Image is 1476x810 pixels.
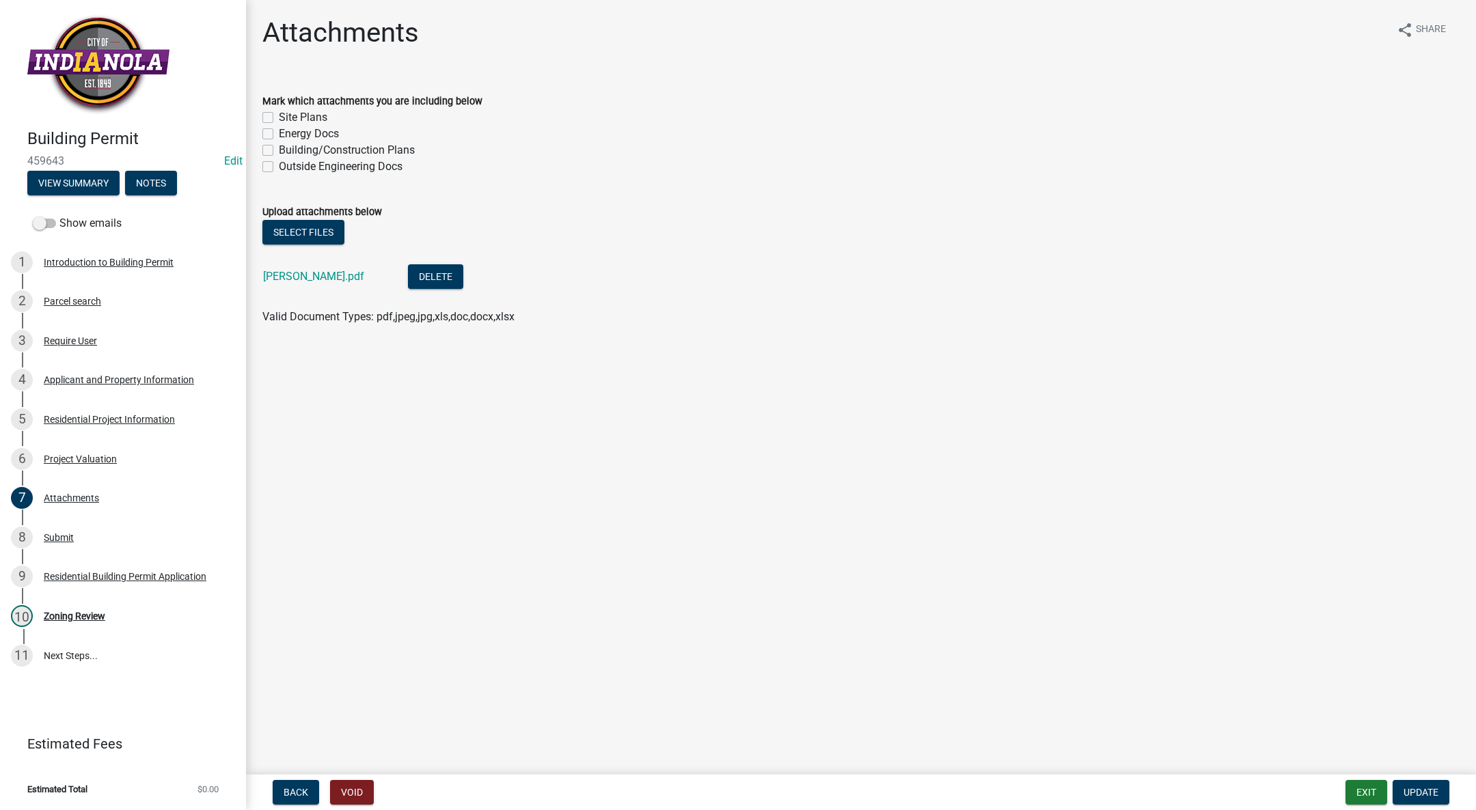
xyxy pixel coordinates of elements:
[11,565,33,587] div: 9
[27,154,219,167] span: 459643
[1386,16,1457,43] button: shareShare
[262,220,344,245] button: Select files
[27,14,169,115] img: City of Indianola, Iowa
[44,454,117,464] div: Project Valuation
[44,336,97,346] div: Require User
[11,408,33,430] div: 5
[279,158,402,175] label: Outside Engineering Docs
[1393,780,1449,805] button: Update
[44,415,175,424] div: Residential Project Information
[11,645,33,667] div: 11
[408,264,463,289] button: Delete
[262,208,382,217] label: Upload attachments below
[408,271,463,284] wm-modal-confirm: Delete Document
[125,178,177,189] wm-modal-confirm: Notes
[27,171,120,195] button: View Summary
[262,97,482,107] label: Mark which attachments you are including below
[27,178,120,189] wm-modal-confirm: Summary
[262,310,515,323] span: Valid Document Types: pdf,jpeg,jpg,xls,doc,docx,xlsx
[284,787,308,798] span: Back
[44,493,99,503] div: Attachments
[27,785,87,794] span: Estimated Total
[11,730,224,757] a: Estimated Fees
[1345,780,1387,805] button: Exit
[44,375,194,385] div: Applicant and Property Information
[224,154,243,167] a: Edit
[279,126,339,142] label: Energy Docs
[11,605,33,627] div: 10
[11,527,33,548] div: 8
[330,780,374,805] button: Void
[1397,22,1413,38] i: share
[44,296,101,306] div: Parcel search
[27,129,235,149] h4: Building Permit
[11,251,33,273] div: 1
[44,611,105,621] div: Zoning Review
[262,16,419,49] h1: Attachments
[1404,787,1438,798] span: Update
[224,154,243,167] wm-modal-confirm: Edit Application Number
[11,290,33,312] div: 2
[11,487,33,509] div: 7
[11,369,33,391] div: 4
[279,109,327,126] label: Site Plans
[125,171,177,195] button: Notes
[11,330,33,352] div: 3
[11,448,33,470] div: 6
[1416,22,1446,38] span: Share
[44,257,174,267] div: Introduction to Building Permit
[197,785,219,794] span: $0.00
[273,780,319,805] button: Back
[33,215,122,232] label: Show emails
[44,572,206,581] div: Residential Building Permit Application
[279,142,415,158] label: Building/Construction Plans
[44,533,74,542] div: Submit
[263,270,364,283] a: [PERSON_NAME].pdf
